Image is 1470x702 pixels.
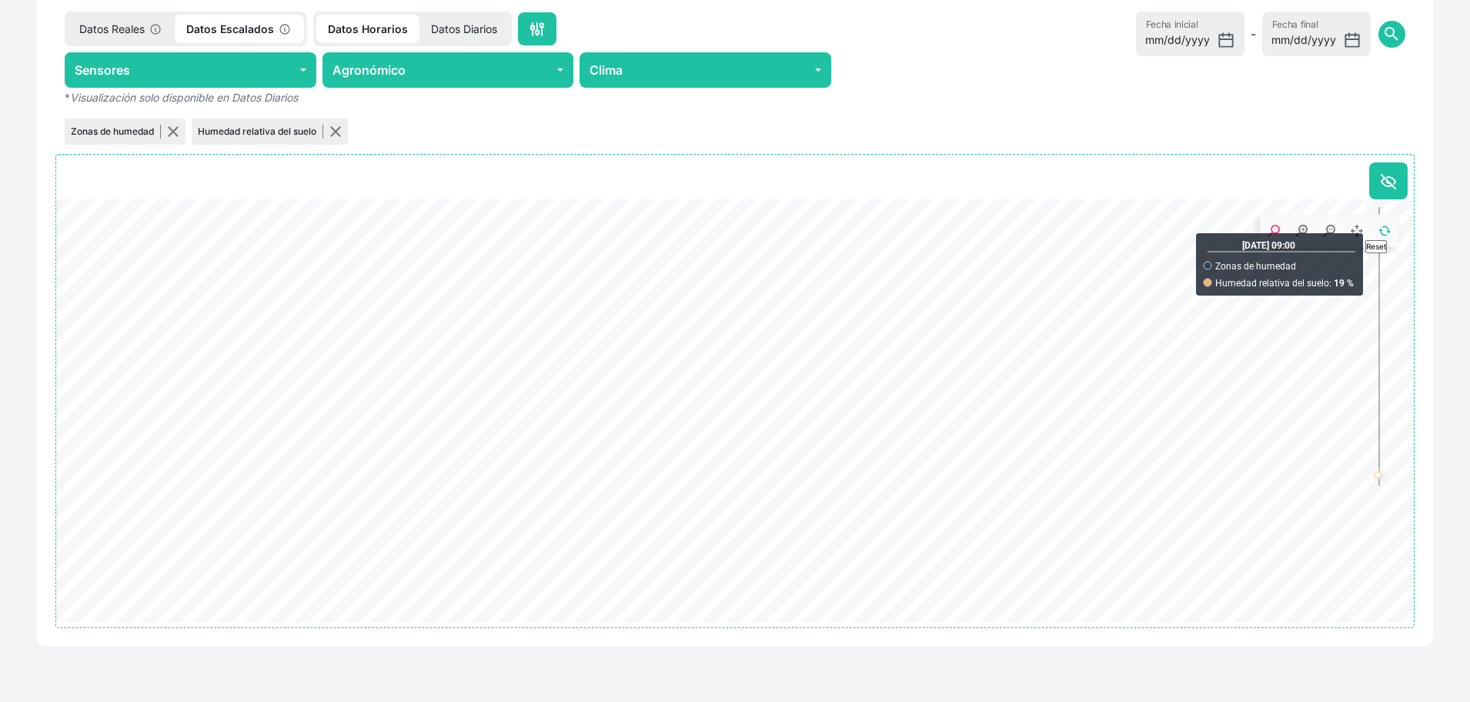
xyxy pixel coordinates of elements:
button: Clima [580,52,831,88]
em: Visualización solo disponible en Datos Diarios [70,91,298,104]
div: Reset [1365,240,1387,253]
p: Zonas de humedad [71,125,161,139]
g: Zoom in [1295,225,1308,237]
ejs-chart: . Syncfusion interactive chart. [56,199,1414,627]
p: Datos Reales [68,15,175,43]
g: Reset [1378,225,1391,237]
p: Datos Horarios [316,15,419,43]
span: search [1382,25,1401,43]
button: search [1378,21,1405,48]
g: Pan [1351,225,1363,237]
g: Zoom out [1323,225,1335,237]
p: Datos Escalados [175,15,304,43]
button: Agronómico [322,52,574,88]
g: Zoom [1268,225,1280,237]
p: Datos Diarios [419,15,509,43]
p: Humedad relativa del suelo [198,125,323,139]
button: Sensores [65,52,316,88]
span: - [1251,25,1256,43]
button: Ocultar todo [1369,162,1408,199]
